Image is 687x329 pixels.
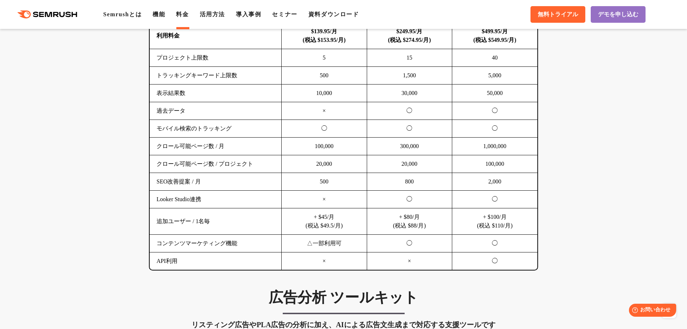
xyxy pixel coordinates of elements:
[282,235,367,252] td: △一部利用可
[367,120,452,138] td: ◯
[282,102,367,120] td: ×
[150,235,282,252] td: コンテンツマーケティング機能
[452,120,538,138] td: ◯
[308,11,359,17] a: 資料ダウンロード
[452,138,538,155] td: 1,000,000
[236,11,261,17] a: 導入事例
[452,49,538,67] td: 40
[272,11,297,17] a: セミナー
[530,6,585,23] a: 無料トライアル
[282,155,367,173] td: 20,000
[452,173,538,191] td: 2,000
[623,301,679,321] iframe: Help widget launcher
[282,173,367,191] td: 500
[367,85,452,102] td: 30,000
[452,155,538,173] td: 100,000
[157,33,180,39] b: 利用料金
[452,191,538,208] td: ◯
[452,85,538,102] td: 50,000
[176,11,189,17] a: 料金
[282,49,367,67] td: 5
[367,49,452,67] td: 15
[367,102,452,120] td: ◯
[367,191,452,208] td: ◯
[452,235,538,252] td: ◯
[153,11,165,17] a: 機能
[150,85,282,102] td: 表示結果数
[282,120,367,138] td: ◯
[282,191,367,208] td: ×
[367,235,452,252] td: ◯
[282,252,367,270] td: ×
[103,11,142,17] a: Semrushとは
[150,155,282,173] td: クロール可能ページ数 / プロジェクト
[367,138,452,155] td: 300,000
[452,102,538,120] td: ◯
[150,138,282,155] td: クロール可能ページ数 / 月
[367,155,452,173] td: 20,000
[282,85,367,102] td: 10,000
[200,11,225,17] a: 活用方法
[367,67,452,85] td: 1,500
[367,173,452,191] td: 800
[150,120,282,138] td: モバイル検索のトラッキング
[282,67,367,85] td: 500
[150,173,282,191] td: SEO改善提案 / 月
[150,208,282,235] td: 追加ユーザー / 1名毎
[149,289,538,307] h3: 広告分析 ツールキット
[282,208,367,235] td: + $45/月 (税込 $49.5/月)
[598,11,638,18] span: デモを申し込む
[591,6,646,23] a: デモを申し込む
[150,67,282,85] td: トラッキングキーワード上限数
[452,252,538,270] td: ◯
[150,102,282,120] td: 過去データ
[282,138,367,155] td: 100,000
[452,208,538,235] td: + $100/月 (税込 $110/月)
[367,252,452,270] td: ×
[150,49,282,67] td: プロジェクト上限数
[150,252,282,270] td: API利用
[452,67,538,85] td: 5,000
[150,191,282,208] td: Looker Studio連携
[538,11,578,18] span: 無料トライアル
[367,208,452,235] td: + $80/月 (税込 $88/月)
